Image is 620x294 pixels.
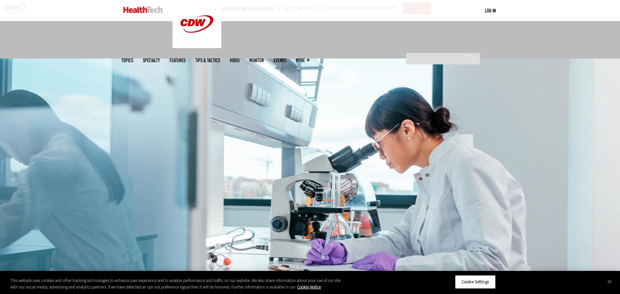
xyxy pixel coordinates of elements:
button: Cookie Settings [455,275,496,289]
span: Topics [121,58,133,63]
span: Specialty [143,58,160,63]
button: Close [602,274,617,289]
span: More [296,58,310,63]
a: Tips & Tactics [195,58,220,63]
a: More information about your privacy [297,284,321,290]
a: MonITor [249,58,264,63]
img: Home [123,7,163,13]
div: This website uses cookies and other tracking technologies to enhance user experience and to analy... [10,277,341,290]
a: CDW [172,43,221,50]
a: Log in [485,7,496,13]
a: Features [170,58,186,63]
div: User menu [485,7,496,14]
a: Events [274,58,286,63]
a: Video [230,58,240,63]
